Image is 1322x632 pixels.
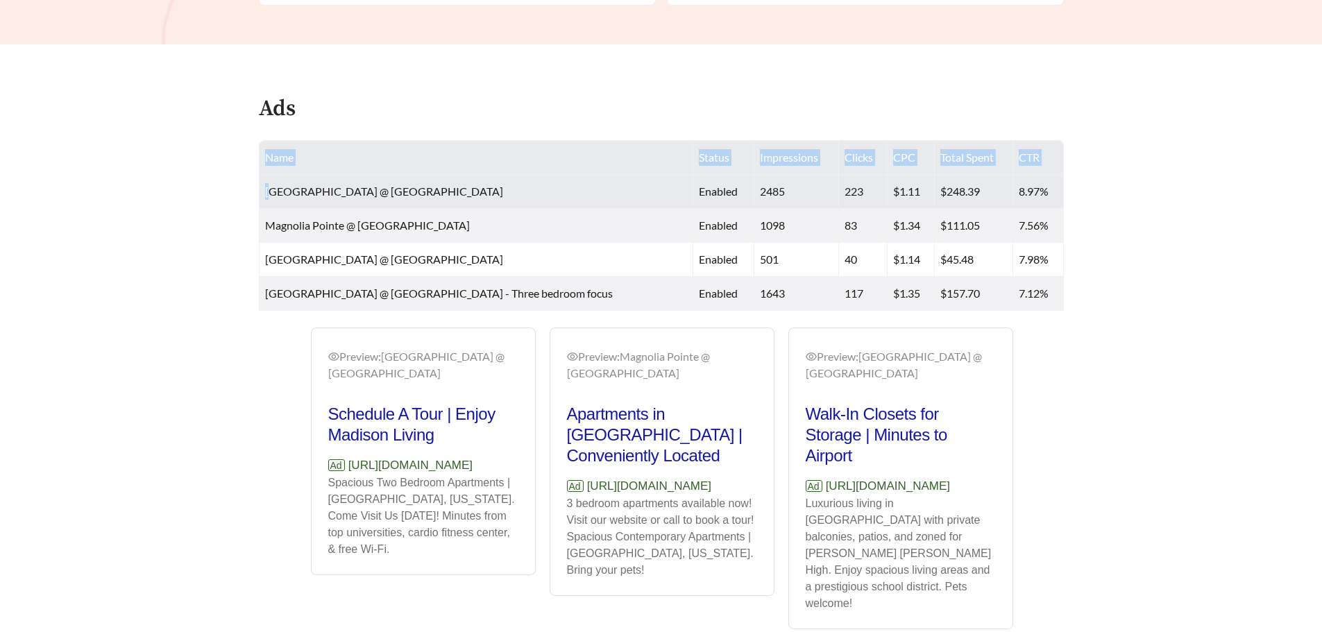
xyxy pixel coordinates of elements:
[1013,243,1063,277] td: 7.98%
[1013,175,1063,209] td: 8.97%
[754,277,839,311] td: 1643
[754,141,839,175] th: Impressions
[839,175,888,209] td: 223
[1019,151,1040,164] span: CTR
[754,175,839,209] td: 2485
[839,141,888,175] th: Clicks
[935,277,1013,311] td: $157.70
[935,209,1013,243] td: $111.05
[699,219,738,232] span: enabled
[754,243,839,277] td: 501
[935,175,1013,209] td: $248.39
[260,141,693,175] th: Name
[693,141,754,175] th: Status
[1013,209,1063,243] td: 7.56%
[839,243,888,277] td: 40
[888,175,935,209] td: $1.11
[935,141,1013,175] th: Total Spent
[265,287,613,300] span: [GEOGRAPHIC_DATA] @ [GEOGRAPHIC_DATA] - Three bedroom focus
[754,209,839,243] td: 1098
[699,253,738,266] span: enabled
[888,209,935,243] td: $1.34
[699,287,738,300] span: enabled
[1013,277,1063,311] td: 7.12%
[839,209,888,243] td: 83
[839,277,888,311] td: 117
[888,277,935,311] td: $1.35
[265,253,503,266] span: [GEOGRAPHIC_DATA] @ [GEOGRAPHIC_DATA]
[265,185,503,198] span: [GEOGRAPHIC_DATA] @ [GEOGRAPHIC_DATA]
[699,185,738,198] span: enabled
[265,219,470,232] span: Magnolia Pointe @ [GEOGRAPHIC_DATA]
[935,243,1013,277] td: $45.48
[893,151,915,164] span: CPC
[259,97,296,121] h4: Ads
[888,243,935,277] td: $1.14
